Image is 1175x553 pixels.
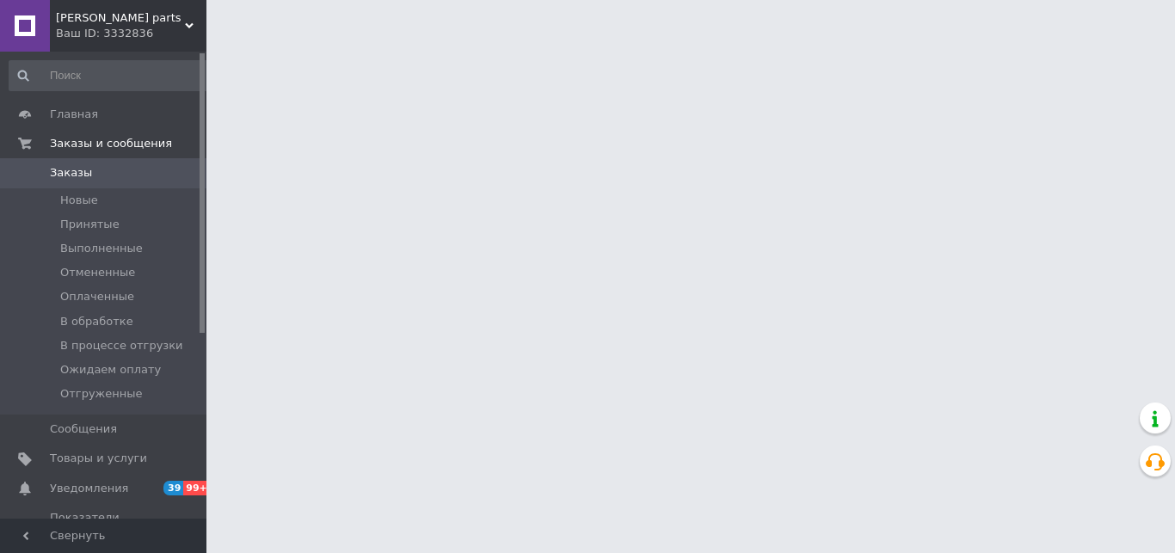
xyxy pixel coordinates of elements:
span: В обработке [60,314,133,329]
span: Заказы [50,165,92,181]
span: Ожидаем оплату [60,362,161,378]
span: Принятые [60,217,120,232]
span: Оплаченные [60,289,134,304]
span: 99+ [183,481,212,495]
input: Поиск [9,60,212,91]
span: Отгруженные [60,386,143,402]
span: Товары и услуги [50,451,147,466]
span: Новые [60,193,98,208]
span: Выполненные [60,241,143,256]
span: Заказы и сообщения [50,136,172,151]
span: Отмененные [60,265,135,280]
div: Ваш ID: 3332836 [56,26,206,41]
span: В процессе отгрузки [60,338,183,353]
span: Уведомления [50,481,128,496]
span: Главная [50,107,98,122]
span: Diana parts [56,10,185,26]
span: Показатели работы компании [50,510,159,541]
span: 39 [163,481,183,495]
span: Сообщения [50,421,117,437]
